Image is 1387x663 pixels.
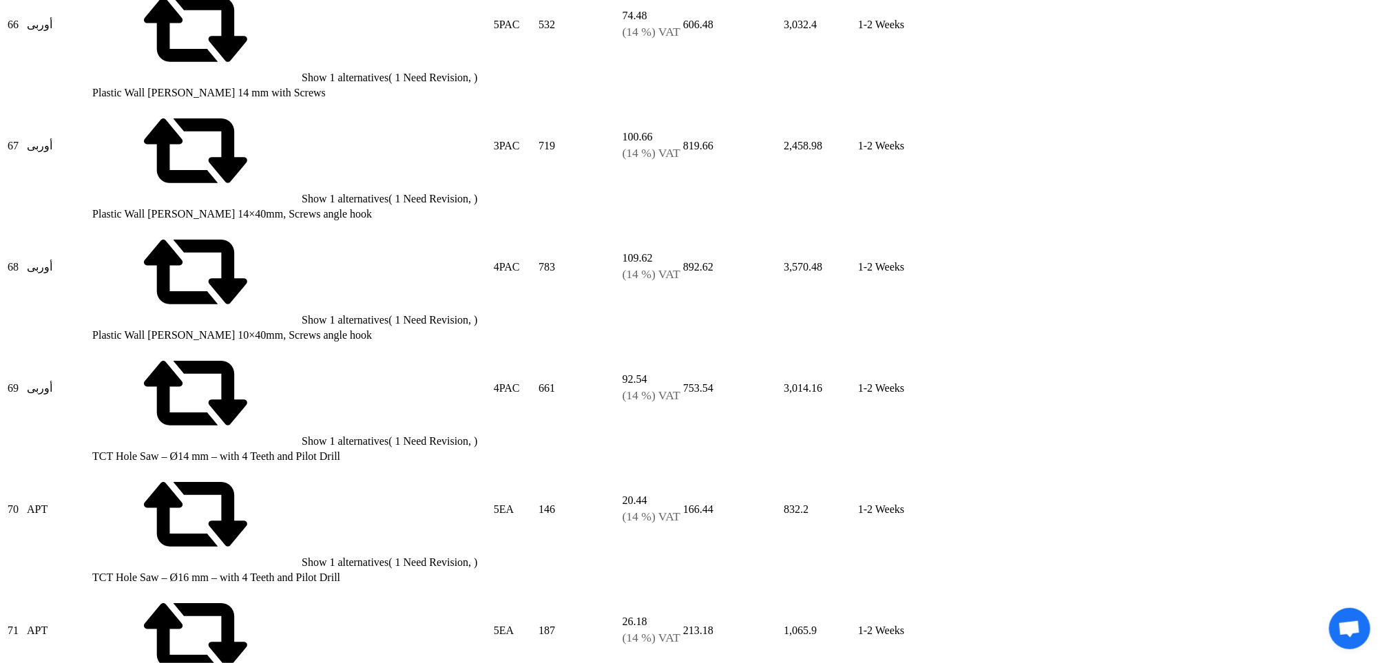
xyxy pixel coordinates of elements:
[494,624,499,636] span: 5
[784,19,817,30] span: 3,032.4
[92,341,491,448] div: Show 1 alternatives
[623,631,680,645] div: (14 %) VAT
[493,207,536,327] td: PAC
[784,261,822,273] span: 3,570.48
[784,624,817,636] span: 1,065.9
[26,328,90,448] td: أوربى
[858,624,904,636] span: 1-2 Weeks
[683,624,713,636] span: 213.18
[92,571,491,584] div: TCT Hole Saw – Ø16 mm – with 4 Teeth and Pilot Drill
[474,556,477,568] span: )
[474,193,477,204] span: )
[395,435,472,447] span: 1 Need Revision,
[784,140,822,151] span: 2,458.98
[784,503,809,515] span: 832.2
[623,25,680,39] div: (14 %) VAT
[7,328,25,448] td: 69
[683,503,713,515] span: 166.44
[623,267,680,282] div: (14 %) VAT
[7,207,25,327] td: 68
[474,314,477,326] span: )
[623,509,680,524] div: (14 %) VAT
[683,382,713,394] span: 753.54
[388,435,392,447] span: (
[858,140,904,151] span: 1-2 Weeks
[784,382,822,394] span: 3,014.16
[395,314,472,326] span: 1 Need Revision,
[539,503,555,515] span: 146
[623,10,647,21] span: 74.48
[92,463,491,569] div: Show 1 alternatives
[1329,608,1370,649] a: Open chat
[92,208,491,220] div: Plastic Wall [PERSON_NAME] 14×40mm, Screws angle hook
[539,624,555,636] span: 187
[539,19,555,30] span: 532
[395,556,472,568] span: 1 Need Revision,
[474,435,477,447] span: )
[539,261,555,273] span: 783
[92,99,491,205] div: Show 1 alternatives
[623,252,653,264] span: 109.62
[388,193,392,204] span: (
[623,494,647,506] span: 20.44
[858,19,904,30] span: 1-2 Weeks
[494,503,499,515] span: 5
[623,388,680,403] div: (14 %) VAT
[858,382,904,394] span: 1-2 Weeks
[858,503,904,515] span: 1-2 Weeks
[26,86,90,206] td: أوربى
[623,146,680,160] div: (14 %) VAT
[494,140,499,151] span: 3
[494,382,499,394] span: 4
[92,220,491,326] div: Show 1 alternatives
[858,261,904,273] span: 1-2 Weeks
[395,193,472,204] span: 1 Need Revision,
[388,314,392,326] span: (
[623,373,647,385] span: 92.54
[92,87,491,99] div: Plastic Wall [PERSON_NAME] 14 mm with Screws
[92,450,491,463] div: TCT Hole Saw – Ø14 mm – with 4 Teeth and Pilot Drill
[388,556,392,568] span: (
[539,382,555,394] span: 661
[493,86,536,206] td: PAC
[92,329,491,341] div: Plastic Wall [PERSON_NAME] 10×40mm, Screws angle hook
[26,207,90,327] td: أوربى
[7,450,25,569] td: 70
[494,19,499,30] span: 5
[474,72,477,83] span: )
[494,261,499,273] span: 4
[539,140,555,151] span: 719
[683,140,713,151] span: 819.66
[395,72,472,83] span: 1 Need Revision,
[623,615,647,627] span: 26.18
[623,131,653,143] span: 100.66
[683,261,713,273] span: 892.62
[388,72,392,83] span: (
[493,328,536,448] td: PAC
[493,450,536,569] td: EA
[7,86,25,206] td: 67
[683,19,713,30] span: 606.48
[26,450,90,569] td: APT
